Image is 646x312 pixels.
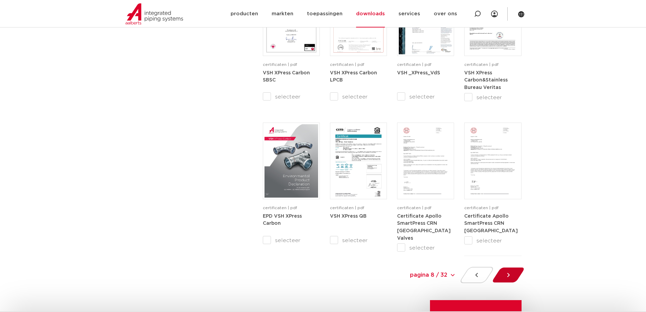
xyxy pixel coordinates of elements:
a: VSH XPress Carbon LPCB [330,70,377,83]
a: EPD VSH XPress Carbon [263,214,302,226]
img: CRN_0A247445_ON-1-pdf.jpg [466,124,520,198]
label: selecteer [397,93,454,101]
label: selecteer [464,93,521,102]
span: certificaten | pdf [263,206,297,210]
a: VSH XPress QB [330,214,367,219]
a: Certificate Apollo SmartPress CRN [GEOGRAPHIC_DATA] Valves [397,214,451,241]
a: VSH _XPress_VdS [397,70,440,75]
label: selecteer [330,93,387,101]
a: VSH XPress Carbon&Stainless Bureau Veritas [464,70,508,90]
strong: VSH XPress Carbon&Stainless Bureau Veritas [464,71,508,90]
span: certificaten | pdf [330,206,364,210]
span: certificaten | pdf [464,62,498,67]
span: certificaten | pdf [263,62,297,67]
label: selecteer [263,236,320,244]
img: CRN_0C24868.5-1-pdf.jpg [399,124,452,198]
strong: Certificate Apollo SmartPress CRN [GEOGRAPHIC_DATA] Valves [397,214,451,241]
strong: EPD VSH XPress Carbon [263,214,302,226]
strong: VSH _XPress_VdS [397,71,440,75]
label: selecteer [330,236,387,244]
strong: VSH XPress QB [330,214,367,219]
label: selecteer [263,93,320,101]
strong: VSH XPress Carbon SBSC [263,71,310,83]
span: certificaten | pdf [330,62,364,67]
strong: Certificate Apollo SmartPress CRN [GEOGRAPHIC_DATA] [464,214,518,233]
a: VSH XPress Carbon SBSC [263,70,310,83]
a: Certificate Apollo SmartPress CRN [GEOGRAPHIC_DATA] [464,214,518,233]
strong: VSH XPress Carbon LPCB [330,71,377,83]
span: certificaten | pdf [464,206,498,210]
span: certificaten | pdf [397,206,431,210]
label: selecteer [397,244,454,252]
img: EPD-VSH-XPress-Carbon-1-pdf.jpg [265,124,318,198]
img: VSH_XPress_CSTB-1-pdf.jpg [332,124,385,198]
label: selecteer [464,237,521,245]
span: certificaten | pdf [397,62,431,67]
